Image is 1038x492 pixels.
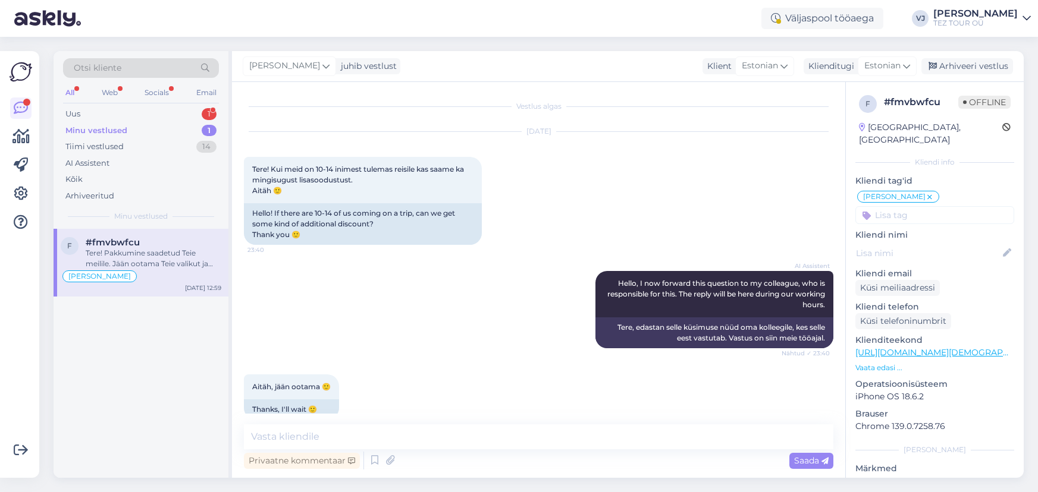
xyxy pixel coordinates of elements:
div: Küsi telefoninumbrit [855,313,951,329]
span: #fmvbwfcu [86,237,140,248]
p: Kliendi email [855,267,1014,280]
span: Nähtud ✓ 23:40 [782,349,830,358]
p: iPhone OS 18.6.2 [855,390,1014,403]
div: Küsi meiliaadressi [855,280,940,296]
p: Märkmed [855,462,1014,475]
span: AI Assistent [785,261,830,270]
div: Web [99,85,120,100]
div: Tiimi vestlused [65,141,124,153]
div: Arhiveeri vestlus [921,58,1013,74]
span: Minu vestlused [114,211,168,222]
div: Vestlus algas [244,101,833,112]
span: f [67,241,72,250]
p: Kliendi telefon [855,301,1014,313]
span: f [865,99,870,108]
p: Kliendi nimi [855,229,1014,241]
div: Minu vestlused [65,125,127,137]
div: 1 [202,108,217,120]
div: Hello! If there are 10-14 of us coming on a trip, can we get some kind of additional discount? Th... [244,203,482,245]
input: Lisa tag [855,206,1014,224]
p: Klienditeekond [855,334,1014,346]
p: Kliendi tag'id [855,175,1014,187]
div: Kliendi info [855,157,1014,168]
div: TEZ TOUR OÜ [933,18,1018,28]
span: Hello, I now forward this question to my colleague, who is responsible for this. The reply will b... [607,279,827,309]
p: Vaata edasi ... [855,362,1014,373]
div: All [63,85,77,100]
span: Tere! Kui meid on 10-14 inimest tulemas reisile kas saame ka mingisugust lisasoodustust. Aitäh 🙂 [252,165,466,195]
input: Lisa nimi [856,247,1001,260]
div: 14 [196,141,217,153]
p: Operatsioonisüsteem [855,378,1014,390]
div: [GEOGRAPHIC_DATA], [GEOGRAPHIC_DATA] [859,121,1002,146]
p: Chrome 139.0.7258.76 [855,420,1014,433]
div: Arhiveeritud [65,190,114,202]
div: Klient [703,60,732,72]
div: Tere, edastan selle küsimuse nüüd oma kolleegile, kes selle eest vastutab. Vastus on siin meie tö... [595,317,833,348]
div: Email [194,85,219,100]
div: # fmvbwfcu [884,95,958,109]
div: Tere! Pakkumine saadetud Teie meilile. Jään ootama Teie valikut ja broneerimissoovi andmetega. [86,248,221,269]
span: Estonian [742,59,778,72]
div: Väljaspool tööaega [761,8,883,29]
div: 1 [202,125,217,137]
div: [PERSON_NAME] [855,444,1014,455]
div: AI Assistent [65,157,109,169]
span: Saada [794,455,829,466]
div: Klienditugi [804,60,854,72]
span: Aitäh, jään ootama 🙂 [252,382,331,391]
span: [PERSON_NAME] [863,193,926,200]
div: [DATE] 12:59 [185,283,221,292]
span: Offline [958,96,1011,109]
img: Askly Logo [10,61,32,83]
div: juhib vestlust [336,60,397,72]
p: Brauser [855,408,1014,420]
span: Otsi kliente [74,62,121,74]
div: Privaatne kommentaar [244,453,360,469]
span: [PERSON_NAME] [249,59,320,72]
span: Estonian [864,59,901,72]
a: [PERSON_NAME]TEZ TOUR OÜ [933,9,1031,28]
div: [PERSON_NAME] [933,9,1018,18]
span: 23:40 [247,245,292,254]
div: Socials [142,85,171,100]
div: [DATE] [244,126,833,137]
div: Thanks, I'll wait 🙂 [244,399,339,420]
div: Uus [65,108,80,120]
div: Kõik [65,174,83,185]
div: VJ [912,10,929,27]
span: [PERSON_NAME] [68,273,131,280]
